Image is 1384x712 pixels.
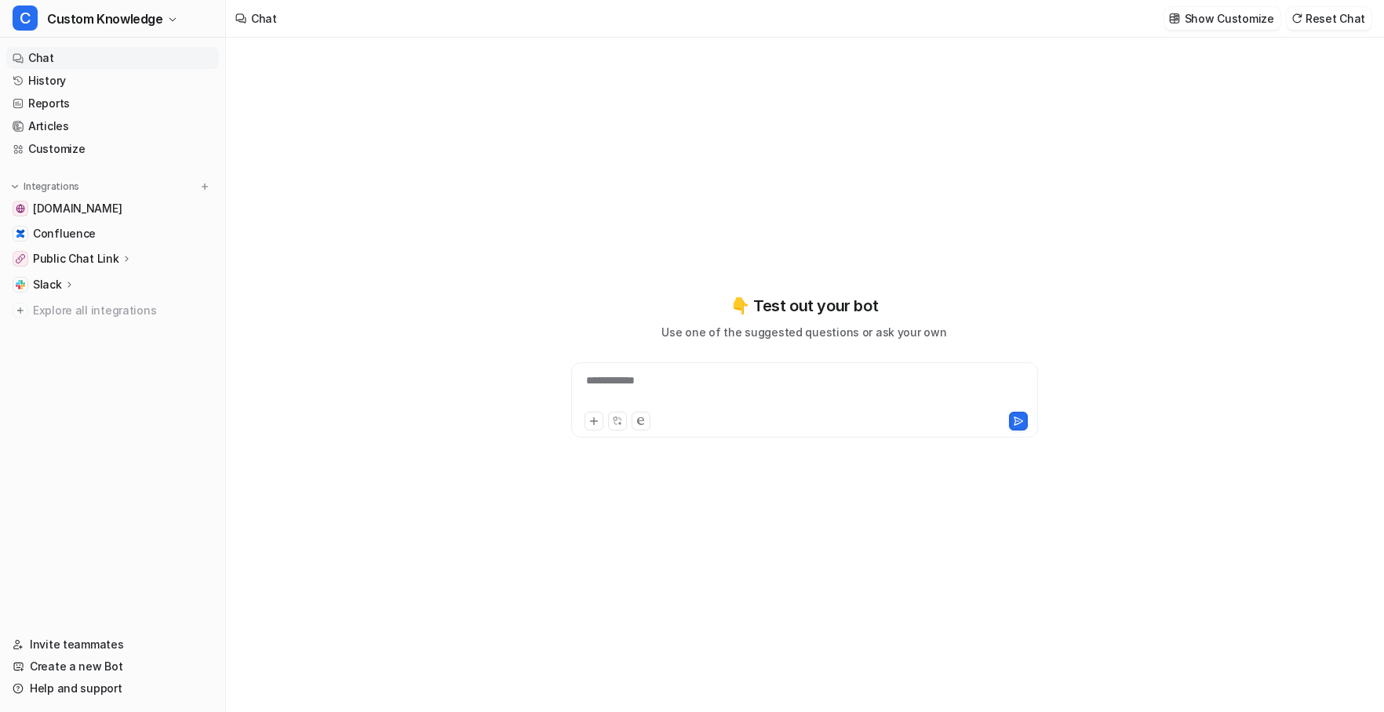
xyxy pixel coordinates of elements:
button: Reset Chat [1287,7,1371,30]
a: Invite teammates [6,634,219,656]
img: reset [1291,13,1302,24]
img: Public Chat Link [16,254,25,263]
p: Integrations [24,180,79,193]
span: Confluence [33,226,96,242]
span: Custom Knowledge [47,8,163,30]
a: ConfluenceConfluence [6,223,219,245]
button: Show Customize [1164,7,1280,30]
a: Create a new Bot [6,656,219,677]
a: Reports [6,93,219,114]
img: expand menu [9,181,20,192]
p: Public Chat Link [33,251,119,267]
a: Help and support [6,677,219,699]
div: Chat [251,10,277,27]
a: Articles [6,115,219,137]
a: help.cartoncloud.com[DOMAIN_NAME] [6,198,219,220]
p: Slack [33,277,62,292]
p: Use one of the suggested questions or ask your own [661,324,946,340]
p: 👇 Test out your bot [730,294,878,318]
img: customize [1169,13,1180,24]
a: Chat [6,47,219,69]
button: Integrations [6,179,84,194]
img: menu_add.svg [199,181,210,192]
p: Show Customize [1185,10,1274,27]
img: Confluence [16,229,25,238]
a: Explore all integrations [6,300,219,321]
img: help.cartoncloud.com [16,204,25,213]
a: Customize [6,138,219,160]
img: Slack [16,280,25,289]
a: History [6,70,219,92]
img: explore all integrations [13,303,28,318]
span: Explore all integrations [33,298,213,323]
span: C [13,5,38,31]
span: [DOMAIN_NAME] [33,201,122,216]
